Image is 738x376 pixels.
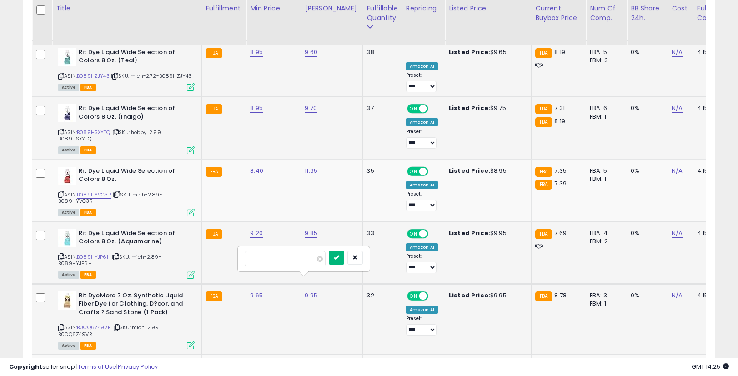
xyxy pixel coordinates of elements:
[408,167,419,175] span: ON
[206,104,222,114] small: FBA
[590,237,620,246] div: FBM: 2
[449,167,524,175] div: $8.95
[631,4,664,23] div: BB Share 24h.
[111,72,192,80] span: | SKU: mich-2.72-B089HZJY43
[206,4,242,13] div: Fulfillment
[58,342,79,350] span: All listings currently available for purchase on Amazon
[535,48,552,58] small: FBA
[590,113,620,121] div: FBM: 1
[406,181,438,189] div: Amazon AI
[697,291,729,300] div: 4.15
[554,117,565,125] span: 8.19
[58,129,164,142] span: | SKU: hobby-2.99-B089HSXYTQ
[58,84,79,91] span: All listings currently available for purchase on Amazon
[449,48,524,56] div: $9.65
[79,291,189,319] b: Rit DyeMore 7 Oz. Synthetic Liquid Fiber Dye for Clothing, D?cor, and Crafts ? Sand Stone (1 Pack)
[58,167,195,216] div: ASIN:
[590,167,620,175] div: FBA: 5
[366,229,395,237] div: 33
[672,48,683,57] a: N/A
[590,229,620,237] div: FBA: 4
[406,129,438,149] div: Preset:
[449,104,524,112] div: $9.75
[406,306,438,314] div: Amazon AI
[554,291,567,300] span: 8.78
[406,253,438,274] div: Preset:
[206,229,222,239] small: FBA
[535,117,552,127] small: FBA
[427,230,441,237] span: OFF
[366,4,398,23] div: Fulfillable Quantity
[250,229,263,238] a: 9.20
[406,191,438,211] div: Preset:
[449,291,524,300] div: $9.95
[206,291,222,301] small: FBA
[58,104,76,122] img: 31GijXM9tSL._SL40_.jpg
[58,104,195,153] div: ASIN:
[58,271,79,279] span: All listings currently available for purchase on Amazon
[590,4,623,23] div: Num of Comp.
[58,209,79,216] span: All listings currently available for purchase on Amazon
[305,229,317,238] a: 9.85
[366,167,395,175] div: 35
[250,104,263,113] a: 8.95
[79,104,189,123] b: Rit Dye Liquid Wide Selection of Colors 8 Oz. (Indigo)
[535,104,552,114] small: FBA
[79,229,189,248] b: Rit Dye Liquid Wide Selection of Colors 8 Oz. (Aquamarine)
[697,167,729,175] div: 4.15
[590,291,620,300] div: FBA: 3
[697,48,729,56] div: 4.15
[56,4,198,13] div: Title
[406,243,438,251] div: Amazon AI
[78,362,116,371] a: Terms of Use
[590,300,620,308] div: FBM: 1
[697,229,729,237] div: 4.15
[406,118,438,126] div: Amazon AI
[672,4,689,13] div: Cost
[79,167,189,186] b: Rit Dye Liquid Wide Selection of Colors 8 Oz.
[118,362,158,371] a: Privacy Policy
[250,291,263,300] a: 9.65
[449,4,527,13] div: Listed Price
[554,229,567,237] span: 7.69
[631,104,661,112] div: 0%
[366,291,395,300] div: 32
[80,84,96,91] span: FBA
[206,167,222,177] small: FBA
[408,105,419,113] span: ON
[449,291,490,300] b: Listed Price:
[697,4,732,23] div: Fulfillment Cost
[406,72,438,93] div: Preset:
[58,229,76,247] img: 31tz90Sq80L._SL40_.jpg
[672,291,683,300] a: N/A
[80,342,96,350] span: FBA
[590,56,620,65] div: FBM: 3
[250,48,263,57] a: 8.95
[590,48,620,56] div: FBA: 5
[206,48,222,58] small: FBA
[77,191,111,199] a: B089HYVC3R
[9,362,42,371] strong: Copyright
[535,167,552,177] small: FBA
[697,104,729,112] div: 4.15
[80,209,96,216] span: FBA
[672,104,683,113] a: N/A
[631,291,661,300] div: 0%
[77,324,111,331] a: B0CQ6Z49VR
[366,48,395,56] div: 38
[554,48,565,56] span: 8.19
[58,191,162,205] span: | SKU: mich-2.89-B089HYVC3R
[58,48,195,90] div: ASIN:
[305,166,317,175] a: 11.95
[692,362,729,371] span: 2025-09-17 14:25 GMT
[406,62,438,70] div: Amazon AI
[554,179,567,188] span: 7.39
[427,105,441,113] span: OFF
[77,72,110,80] a: B089HZJY43
[535,291,552,301] small: FBA
[305,291,317,300] a: 9.95
[554,104,565,112] span: 7.31
[250,4,297,13] div: Min Price
[58,167,76,185] img: 41xA9wNpn7L._SL40_.jpg
[305,4,359,13] div: [PERSON_NAME]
